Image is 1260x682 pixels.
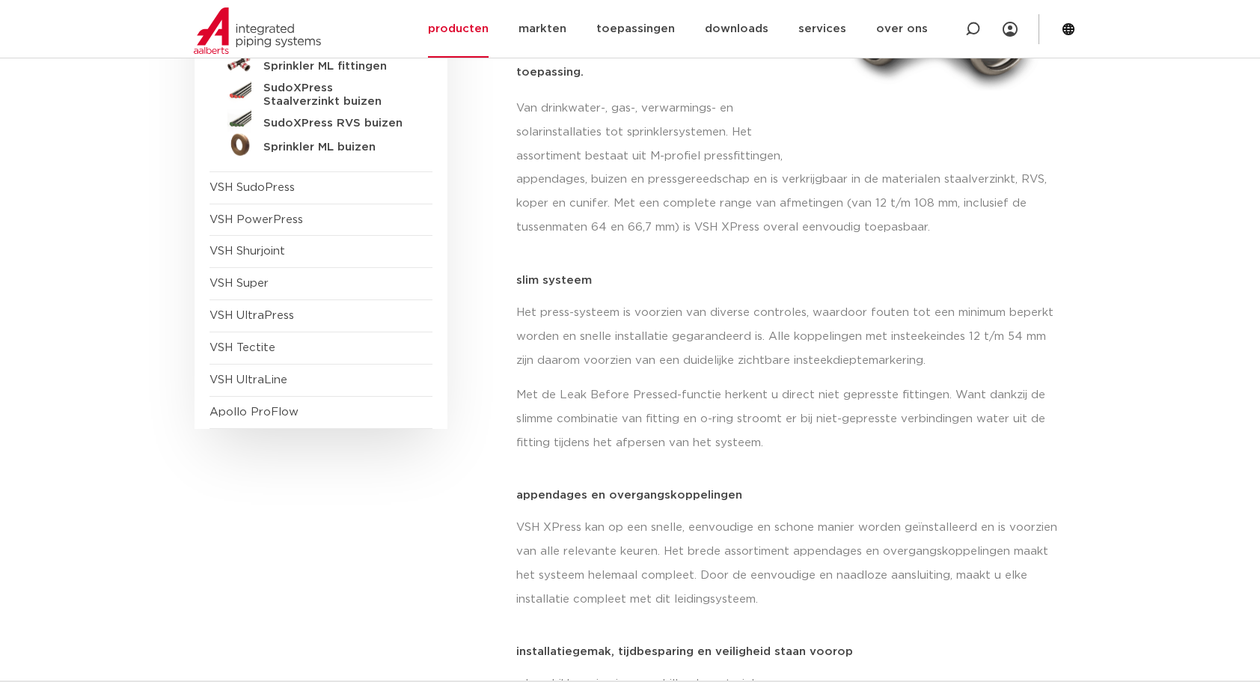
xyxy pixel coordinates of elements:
[210,374,287,386] a: VSH UltraLine
[210,52,432,76] a: Sprinkler ML fittingen
[516,383,1066,455] p: Met de Leak Before Pressed-functie herkent u direct niet gepresste fittingen. Want dankzij de sli...
[210,278,269,289] a: VSH Super
[516,97,787,168] p: Van drinkwater-, gas-, verwarmings- en solarinstallaties tot sprinklersystemen. Het assortiment b...
[210,342,275,353] a: VSH Tectite
[263,60,412,73] h5: Sprinkler ML fittingen
[516,168,1066,240] p: appendages, buizen en pressgereedschap en is verkrijgbaar in de materialen staalverzinkt, RVS, ko...
[210,109,432,133] a: SudoXPress RVS buizen
[210,214,303,225] a: VSH PowerPress
[210,246,285,257] a: VSH Shurjoint
[263,141,412,154] h5: Sprinkler ML buizen
[210,182,295,193] a: VSH SudoPress
[263,82,412,109] h5: SudoXPress Staalverzinkt buizen
[516,516,1066,612] p: VSH XPress kan op een snelle, eenvoudige en schone manier worden geïnstalleerd en is voorzien van...
[516,275,1066,286] p: slim systeem
[263,117,412,130] h5: SudoXPress RVS buizen
[210,310,294,321] a: VSH UltraPress
[516,646,1066,657] p: installatiegemak, tijdbesparing en veiligheid staan voorop
[210,76,432,109] a: SudoXPress Staalverzinkt buizen
[516,490,1066,501] p: appendages en overgangskoppelingen
[210,407,299,418] a: Apollo ProFlow
[516,301,1066,373] p: Het press-systeem is voorzien van diverse controles, waardoor fouten tot een minimum beperkt word...
[210,133,432,156] a: Sprinkler ML buizen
